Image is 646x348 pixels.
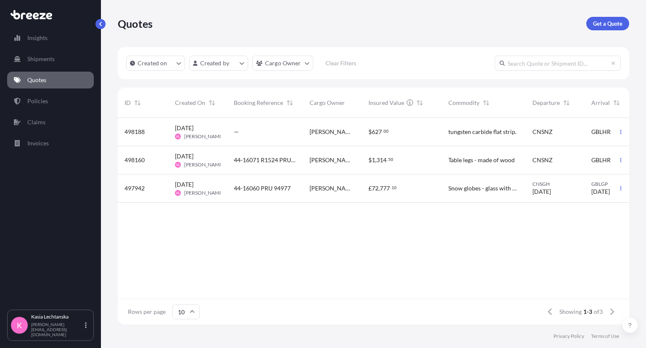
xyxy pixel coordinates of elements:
[372,129,382,135] span: 627
[448,156,515,164] span: Table legs - made of wood
[252,56,313,71] button: cargoOwner Filter options
[372,157,375,163] span: 1
[234,156,296,164] span: 44-16071 R1524 PRU-95103
[184,161,224,168] span: [PERSON_NAME]
[561,98,572,108] button: Sort
[7,135,94,152] a: Invoices
[184,133,224,140] span: [PERSON_NAME]
[124,184,145,193] span: 497942
[481,98,491,108] button: Sort
[285,98,295,108] button: Sort
[448,128,516,136] span: tungsten carbide flat strip.
[586,17,629,30] a: Get a Quote
[591,156,611,164] span: GBLHR
[124,128,145,136] span: 498188
[591,187,610,196] span: [DATE]
[388,158,393,161] span: 50
[184,190,224,196] span: [PERSON_NAME]
[176,189,180,197] span: KL
[376,157,387,163] span: 314
[234,128,239,136] span: —
[591,99,610,107] span: Arrival
[132,98,143,108] button: Sort
[7,29,94,46] a: Insights
[375,157,376,163] span: ,
[368,185,372,191] span: £
[31,322,83,337] p: [PERSON_NAME][EMAIL_ADDRESS][DOMAIN_NAME]
[532,128,553,136] span: CNSNZ
[380,185,390,191] span: 777
[612,98,622,108] button: Sort
[326,59,356,67] p: Clear Filters
[27,118,45,126] p: Claims
[200,59,230,67] p: Created by
[27,97,48,105] p: Policies
[379,185,380,191] span: ,
[7,93,94,110] a: Policies
[118,17,153,30] p: Quotes
[591,333,619,340] a: Terms of Use
[384,130,389,133] span: 00
[368,157,372,163] span: $
[124,156,145,164] span: 498160
[591,181,628,187] span: GBLGP
[27,139,49,147] p: Invoices
[7,51,94,67] a: Shipments
[128,308,166,316] span: Rows per page
[594,308,603,316] span: of 3
[559,308,582,316] span: Showing
[310,184,355,193] span: [PERSON_NAME] - snow globes
[532,187,551,196] span: [DATE]
[310,99,345,107] span: Cargo Owner
[138,59,167,67] p: Created on
[448,99,479,107] span: Commodity
[175,180,193,189] span: [DATE]
[175,99,205,107] span: Created On
[27,34,48,42] p: Insights
[310,156,355,164] span: [PERSON_NAME] Legs
[7,114,94,131] a: Claims
[31,313,83,320] p: Kasia Lechtanska
[126,56,185,71] button: createdOn Filter options
[189,56,248,71] button: createdBy Filter options
[583,308,592,316] span: 1-3
[532,181,578,187] span: CNSGH
[27,76,46,84] p: Quotes
[532,99,560,107] span: Departure
[318,56,365,70] button: Clear Filters
[591,128,611,136] span: GBLHR
[448,184,519,193] span: Snow globes - glass with water
[7,72,94,88] a: Quotes
[310,128,355,136] span: [PERSON_NAME]
[495,56,621,71] input: Search Quote or Shipment ID...
[234,99,283,107] span: Booking Reference
[175,152,193,161] span: [DATE]
[176,161,180,169] span: KL
[27,55,55,63] p: Shipments
[387,158,388,161] span: .
[176,132,180,141] span: KL
[593,19,622,28] p: Get a Quote
[415,98,425,108] button: Sort
[368,129,372,135] span: $
[392,186,397,189] span: 10
[207,98,217,108] button: Sort
[124,99,131,107] span: ID
[368,99,404,107] span: Insured Value
[372,185,379,191] span: 72
[234,184,291,193] span: 44-16060 PRU 94977
[532,156,553,164] span: CNSNZ
[553,333,584,340] a: Privacy Policy
[17,321,22,329] span: K
[175,124,193,132] span: [DATE]
[265,59,301,67] p: Cargo Owner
